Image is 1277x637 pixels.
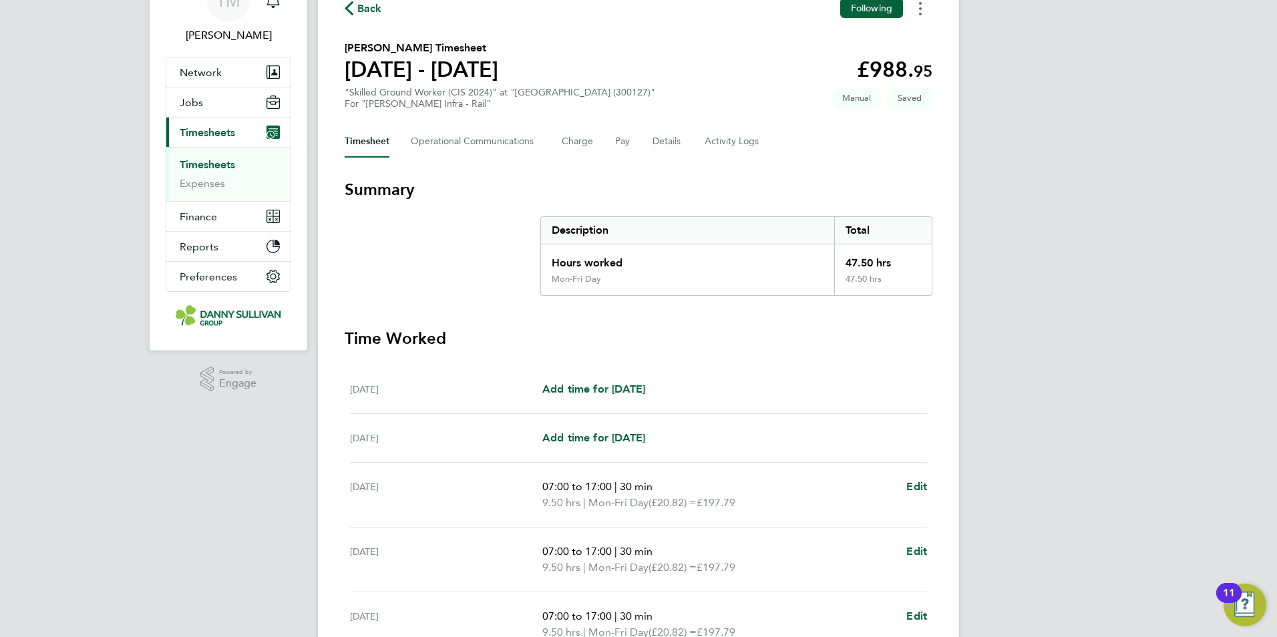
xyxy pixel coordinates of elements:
span: Engage [219,378,256,389]
span: 9.50 hrs [542,496,580,509]
a: Edit [906,479,927,495]
img: dannysullivan-logo-retina.png [176,305,281,327]
a: Add time for [DATE] [542,381,645,397]
button: Details [653,126,683,158]
a: Timesheets [180,158,235,171]
div: Description [541,217,834,244]
a: Add time for [DATE] [542,430,645,446]
div: [DATE] [350,544,542,576]
span: 30 min [620,610,653,622]
span: 95 [914,61,932,81]
span: | [614,610,617,622]
div: Hours worked [541,244,834,274]
span: 07:00 to 17:00 [542,610,612,622]
button: Preferences [166,262,291,291]
h3: Summary [345,179,932,200]
div: 11 [1223,593,1235,610]
button: Charge [562,126,594,158]
a: Expenses [180,177,225,190]
span: Mon-Fri Day [588,495,649,511]
span: This timesheet is Saved. [887,87,932,109]
span: (£20.82) = [649,561,697,574]
span: Add time for [DATE] [542,431,645,444]
a: Edit [906,608,927,624]
span: 07:00 to 17:00 [542,480,612,493]
span: Back [357,1,382,17]
button: Finance [166,202,291,231]
span: Timesheets [180,126,235,139]
h1: [DATE] - [DATE] [345,56,498,83]
div: [DATE] [350,381,542,397]
span: £197.79 [697,496,735,509]
span: | [614,480,617,493]
span: Edit [906,610,927,622]
div: Summary [540,216,932,296]
button: Pay [615,126,631,158]
span: Add time for [DATE] [542,383,645,395]
button: Network [166,57,291,87]
h3: Time Worked [345,328,932,349]
div: [DATE] [350,430,542,446]
span: Edit [906,545,927,558]
app-decimal: £988. [857,57,932,82]
span: 30 min [620,545,653,558]
div: 47.50 hrs [834,244,932,274]
button: Reports [166,232,291,261]
span: (£20.82) = [649,496,697,509]
button: Timesheets [166,118,291,147]
div: 47.50 hrs [834,274,932,295]
button: Jobs [166,87,291,117]
span: Finance [180,210,217,223]
button: Activity Logs [705,126,761,158]
span: Reports [180,240,218,253]
span: Mon-Fri Day [588,560,649,576]
div: Total [834,217,932,244]
span: Preferences [180,270,237,283]
div: "Skilled Ground Worker (CIS 2024)" at "[GEOGRAPHIC_DATA] (300127)" [345,87,655,110]
div: Timesheets [166,147,291,201]
a: Edit [906,544,927,560]
span: Network [180,66,222,79]
div: [DATE] [350,479,542,511]
span: | [583,561,586,574]
h2: [PERSON_NAME] Timesheet [345,40,498,56]
span: Powered by [219,367,256,378]
span: This timesheet was manually created. [832,87,882,109]
span: | [614,545,617,558]
a: Powered byEngage [200,367,257,392]
button: Timesheet [345,126,389,158]
span: Edit [906,480,927,493]
span: £197.79 [697,561,735,574]
span: Tai Marjadsingh [166,27,291,43]
span: 9.50 hrs [542,561,580,574]
button: Operational Communications [411,126,540,158]
span: | [583,496,586,509]
span: Jobs [180,96,203,109]
a: Go to home page [166,305,291,327]
span: 30 min [620,480,653,493]
div: Mon-Fri Day [552,274,601,284]
div: For "[PERSON_NAME] Infra - Rail" [345,98,655,110]
span: Following [851,2,892,14]
button: Open Resource Center, 11 new notifications [1224,584,1266,626]
span: 07:00 to 17:00 [542,545,612,558]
